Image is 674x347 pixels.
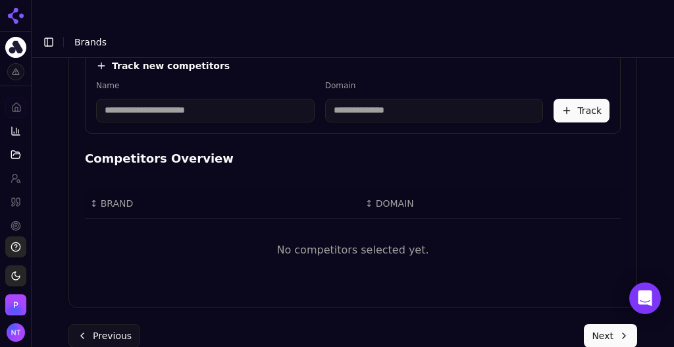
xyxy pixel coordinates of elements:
[629,282,661,314] div: Open Intercom Messenger
[365,197,471,210] div: ↕DOMAIN
[7,323,25,342] img: Nate Tower
[101,197,134,210] span: BRAND
[74,36,107,49] nav: breadcrumb
[112,59,230,72] h4: Track new competitors
[85,189,360,219] th: BRAND
[5,294,26,315] button: Open organization switcher
[5,37,26,58] button: Current brand: Anrok
[85,149,621,168] h4: Competitors Overview
[325,80,544,91] label: Domain
[5,294,26,315] img: Perrill
[96,80,315,91] label: Name
[74,37,107,47] span: Brands
[90,197,355,210] div: ↕BRAND
[5,37,26,58] img: Anrok
[7,323,25,342] button: Open user button
[85,189,621,282] div: Data table
[554,99,609,122] button: Track
[376,197,414,210] span: DOMAIN
[85,218,621,281] td: No competitors selected yet.
[360,189,476,219] th: DOMAIN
